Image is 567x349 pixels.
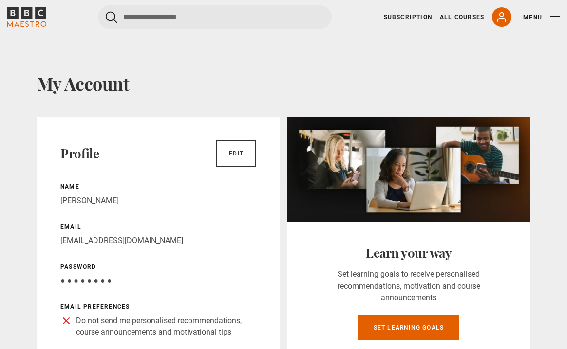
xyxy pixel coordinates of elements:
[7,7,46,27] svg: BBC Maestro
[358,315,460,340] a: Set learning goals
[216,140,256,167] a: Edit
[523,13,560,22] button: Toggle navigation
[76,315,256,338] p: Do not send me personalised recommendations, course announcements and motivational tips
[440,13,484,21] a: All Courses
[98,5,332,29] input: Search
[60,235,256,247] p: [EMAIL_ADDRESS][DOMAIN_NAME]
[311,269,507,304] p: Set learning goals to receive personalised recommendations, motivation and course announcements
[60,262,256,271] p: Password
[384,13,432,21] a: Subscription
[60,302,256,311] p: Email preferences
[311,245,507,261] h2: Learn your way
[60,146,99,161] h2: Profile
[37,73,530,94] h1: My Account
[60,276,112,285] span: ● ● ● ● ● ● ● ●
[60,182,256,191] p: Name
[106,11,117,23] button: Submit the search query
[60,222,256,231] p: Email
[60,195,256,207] p: [PERSON_NAME]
